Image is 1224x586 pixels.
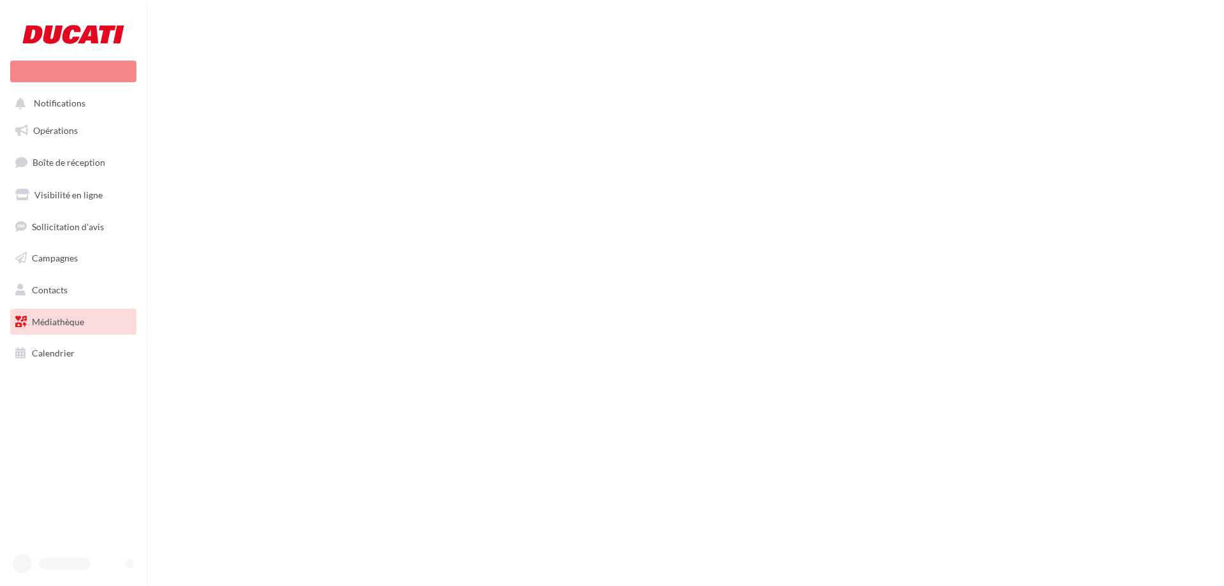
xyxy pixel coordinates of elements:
span: Opérations [33,125,78,136]
span: Visibilité en ligne [34,189,103,200]
a: Opérations [8,117,139,144]
a: Boîte de réception [8,149,139,176]
a: Visibilité en ligne [8,182,139,209]
span: Calendrier [32,348,75,358]
a: Campagnes [8,245,139,272]
a: Sollicitation d'avis [8,214,139,240]
span: Boîte de réception [33,157,105,168]
span: Sollicitation d'avis [32,221,104,231]
span: Contacts [32,284,68,295]
span: Médiathèque [32,316,84,327]
span: Notifications [34,98,85,109]
span: Campagnes [32,253,78,263]
a: Contacts [8,277,139,304]
a: Calendrier [8,340,139,367]
div: Nouvelle campagne [10,61,136,82]
a: Médiathèque [8,309,139,335]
